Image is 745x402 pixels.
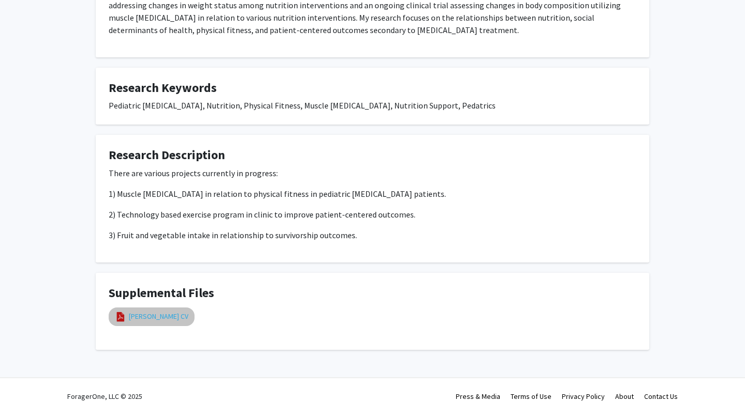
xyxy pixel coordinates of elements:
a: Privacy Policy [562,392,605,401]
p: 3) Fruit and vegetable intake in relationship to survivorship outcomes. [109,229,636,241]
a: Press & Media [456,392,500,401]
p: 1) Muscle [MEDICAL_DATA] in relation to physical fitness in pediatric [MEDICAL_DATA] patients. [109,188,636,200]
img: pdf_icon.png [115,311,126,322]
h4: Supplemental Files [109,286,636,301]
p: There are various projects currently in progress: [109,167,636,179]
div: Pediatric [MEDICAL_DATA], Nutrition, Physical Fitness, Muscle [MEDICAL_DATA], Nutrition Support, ... [109,99,636,112]
a: [PERSON_NAME] CV [129,311,188,322]
a: Terms of Use [511,392,552,401]
iframe: Chat [8,355,44,394]
a: Contact Us [644,392,678,401]
a: About [615,392,634,401]
h4: Research Keywords [109,81,636,96]
p: 2) Technology based exercise program in clinic to improve patient-centered outcomes. [109,208,636,221]
h4: Research Description [109,148,636,163]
